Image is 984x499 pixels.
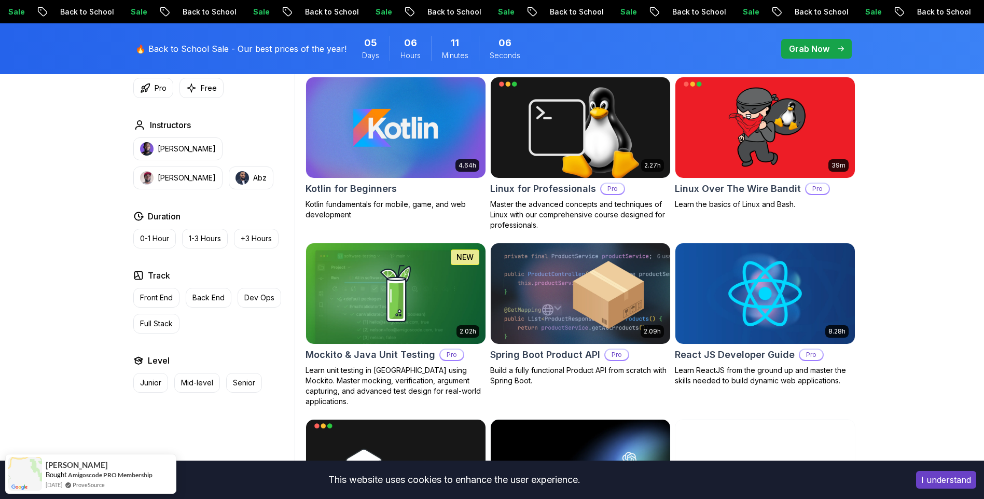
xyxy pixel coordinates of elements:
span: 11 Minutes [451,36,459,50]
p: 4.64h [459,161,476,170]
h2: Kotlin for Beginners [306,182,397,196]
p: Senior [233,378,255,388]
button: +3 Hours [234,229,279,248]
p: Sale [367,7,400,17]
p: Back to School [174,7,245,17]
button: Front End [133,288,179,308]
img: instructor img [235,171,249,185]
a: Spring Boot Product API card2.09hSpring Boot Product APIProBuild a fully functional Product API f... [490,243,671,386]
p: Back to School [909,7,979,17]
h2: Duration [148,210,181,223]
p: Sale [734,7,768,17]
p: Pro [601,184,624,194]
button: Accept cookies [916,471,976,489]
p: Mid-level [181,378,213,388]
p: Master the advanced concepts and techniques of Linux with our comprehensive course designed for p... [490,199,671,230]
p: NEW [456,252,474,262]
span: [DATE] [46,480,62,489]
p: Abz [253,173,267,183]
p: Front End [140,293,173,303]
p: Junior [140,378,161,388]
h2: Linux Over The Wire Bandit [675,182,801,196]
p: Pro [155,83,167,93]
p: Pro [440,350,463,360]
button: instructor img[PERSON_NAME] [133,137,223,160]
p: Sale [612,7,645,17]
p: Full Stack [140,318,173,329]
p: 0-1 Hour [140,233,169,244]
h2: Track [148,269,170,282]
p: Learn the basics of Linux and Bash. [675,199,855,210]
button: Free [179,78,224,98]
p: +3 Hours [241,233,272,244]
p: Sale [490,7,523,17]
h2: Instructors [150,119,191,131]
span: 6 Hours [404,36,417,50]
h2: Spring Boot Product API [490,348,600,362]
p: 1-3 Hours [189,233,221,244]
p: 2.27h [644,161,661,170]
a: Amigoscode PRO Membership [68,471,153,479]
a: ProveSource [73,480,105,489]
p: Dev Ops [244,293,274,303]
p: Pro [605,350,628,360]
p: 8.28h [828,327,846,336]
img: instructor img [140,142,154,156]
a: Kotlin for Beginners card4.64hKotlin for BeginnersKotlin fundamentals for mobile, game, and web d... [306,77,486,220]
span: 6 Seconds [498,36,511,50]
p: Pro [800,350,823,360]
img: Linux for Professionals card [491,77,670,178]
a: Linux for Professionals card2.27hLinux for ProfessionalsProMaster the advanced concepts and techn... [490,77,671,230]
h2: Linux for Professionals [490,182,596,196]
button: Junior [133,373,168,393]
span: Bought [46,470,67,479]
span: 5 Days [364,36,377,50]
p: Back End [192,293,225,303]
span: Seconds [490,50,520,61]
p: Kotlin fundamentals for mobile, game, and web development [306,199,486,220]
img: Spring Boot Product API card [491,243,670,344]
button: instructor img[PERSON_NAME] [133,167,223,189]
span: Minutes [442,50,468,61]
p: 2.02h [460,327,476,336]
button: Back End [186,288,231,308]
p: 39m [831,161,846,170]
p: Back to School [419,7,490,17]
p: Sale [857,7,890,17]
a: React JS Developer Guide card8.28hReact JS Developer GuideProLearn ReactJS from the ground up and... [675,243,855,386]
button: 0-1 Hour [133,229,176,248]
p: Back to School [542,7,612,17]
p: Sale [122,7,156,17]
p: Sale [245,7,278,17]
p: Back to School [664,7,734,17]
button: Pro [133,78,173,98]
a: Linux Over The Wire Bandit card39mLinux Over The Wire BanditProLearn the basics of Linux and Bash. [675,77,855,210]
p: Learn ReactJS from the ground up and master the skills needed to build dynamic web applications. [675,365,855,386]
p: 2.09h [644,327,661,336]
img: provesource social proof notification image [8,457,42,491]
img: React JS Developer Guide card [675,243,855,344]
p: Learn unit testing in [GEOGRAPHIC_DATA] using Mockito. Master mocking, verification, argument cap... [306,365,486,407]
p: Free [201,83,217,93]
p: Back to School [297,7,367,17]
img: Mockito & Java Unit Testing card [301,241,490,346]
span: Hours [400,50,421,61]
h2: React JS Developer Guide [675,348,795,362]
h2: Mockito & Java Unit Testing [306,348,435,362]
button: Mid-level [174,373,220,393]
p: [PERSON_NAME] [158,144,216,154]
p: Grab Now [789,43,829,55]
p: Pro [806,184,829,194]
p: 🔥 Back to School Sale - Our best prices of the year! [135,43,347,55]
p: Build a fully functional Product API from scratch with Spring Boot. [490,365,671,386]
p: Back to School [52,7,122,17]
p: Back to School [786,7,857,17]
button: instructor imgAbz [229,167,273,189]
button: Dev Ops [238,288,281,308]
span: Days [362,50,379,61]
a: Mockito & Java Unit Testing card2.02hNEWMockito & Java Unit TestingProLearn unit testing in [GEOG... [306,243,486,407]
img: Kotlin for Beginners card [306,77,486,178]
p: [PERSON_NAME] [158,173,216,183]
img: Linux Over The Wire Bandit card [675,77,855,178]
button: Full Stack [133,314,179,334]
